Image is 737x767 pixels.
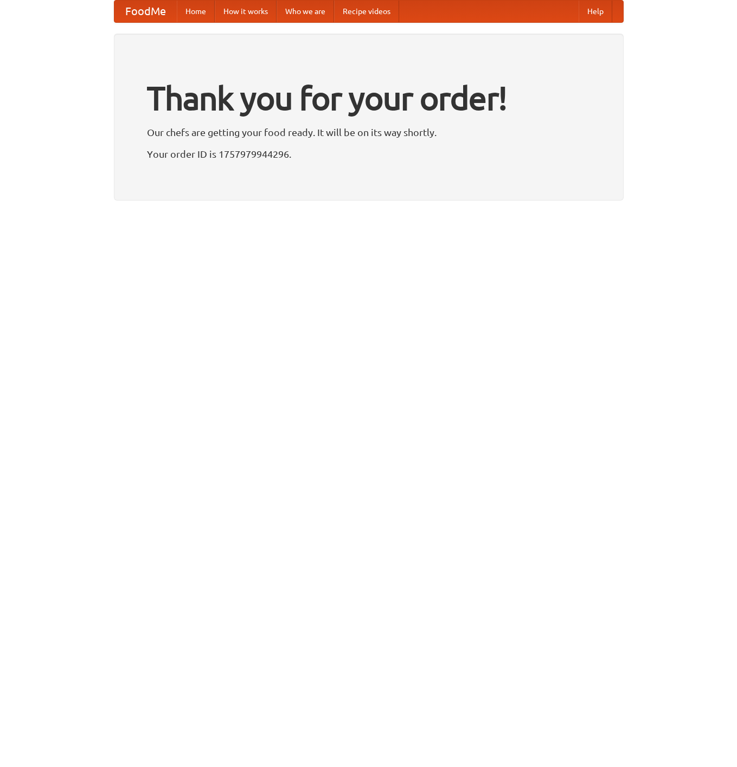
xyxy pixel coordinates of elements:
a: Who we are [277,1,334,22]
p: Our chefs are getting your food ready. It will be on its way shortly. [147,124,591,140]
a: How it works [215,1,277,22]
p: Your order ID is 1757979944296. [147,146,591,162]
a: FoodMe [114,1,177,22]
a: Recipe videos [334,1,399,22]
a: Home [177,1,215,22]
h1: Thank you for your order! [147,72,591,124]
a: Help [579,1,612,22]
